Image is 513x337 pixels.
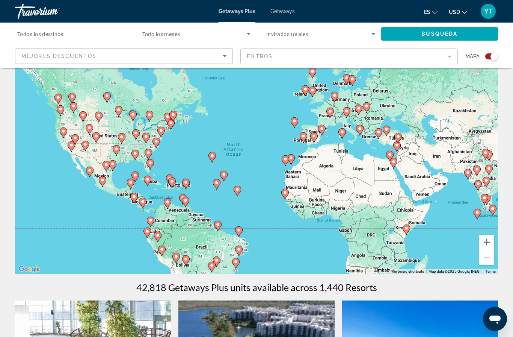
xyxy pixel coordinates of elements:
[478,3,498,19] button: User Menu
[392,269,424,274] button: Keyboard shortcuts
[429,269,481,273] span: Map data ©2025 Google, INEGI
[266,31,308,37] span: Invitados totales
[136,282,377,293] h1: 42,818 Getaways Plus units available across 1,440 Resorts
[142,31,180,37] span: Todo los meses
[381,27,498,41] button: Búsqueda
[479,235,494,250] button: Zoom in
[465,51,480,62] span: Mapa
[485,269,496,273] a: Terms (opens in new tab)
[479,250,494,265] button: Zoom out
[15,2,90,21] a: Travorium
[449,9,460,15] span: USD
[449,6,467,17] button: Change currency
[17,264,42,274] a: Open this area in Google Maps (opens a new window)
[240,48,458,65] button: Filter
[424,9,430,15] span: es
[17,31,63,37] span: Todos los destinos
[21,53,97,59] span: Mejores descuentos
[219,8,255,14] a: Getaways Plus
[484,8,493,15] span: YT
[421,31,457,37] span: Búsqueda
[270,8,295,14] a: Getaways
[21,52,226,61] mat-select: Sort by
[17,264,42,274] img: Google
[483,307,507,331] iframe: Button to launch messaging window
[424,6,438,17] button: Change language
